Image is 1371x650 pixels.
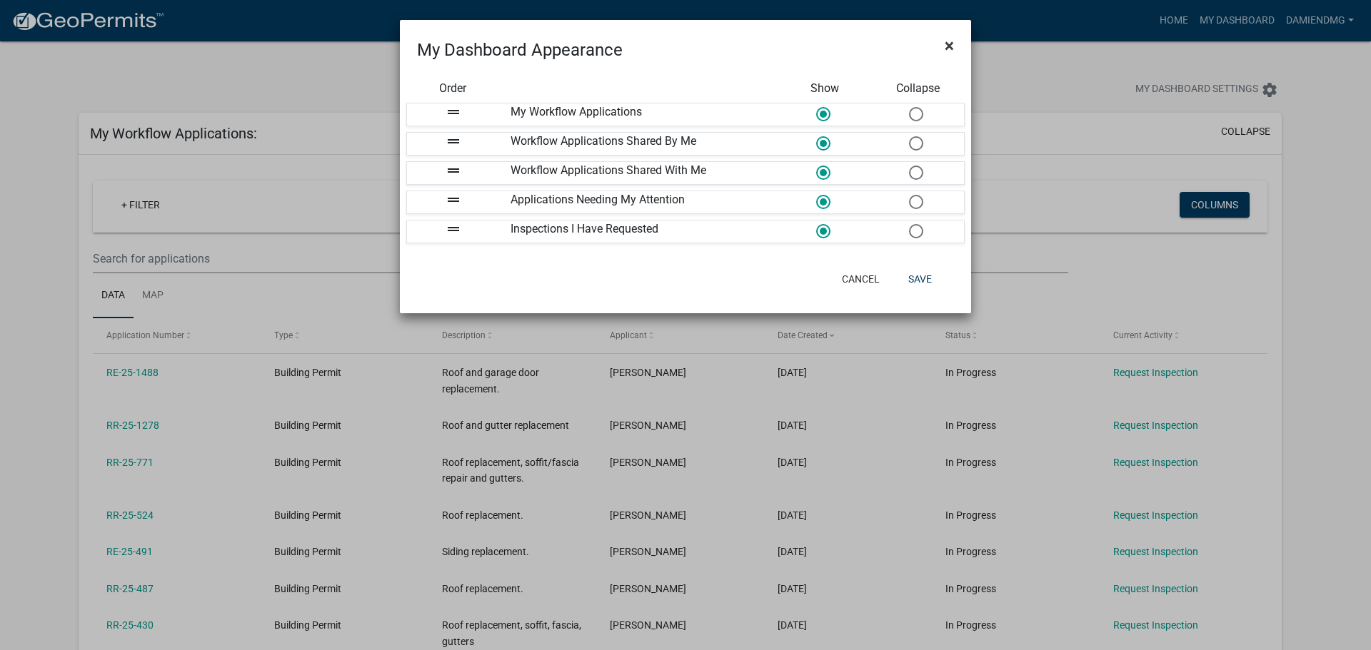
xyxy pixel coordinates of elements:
h4: My Dashboard Appearance [417,37,623,63]
i: drag_handle [445,220,462,238]
i: drag_handle [445,162,462,179]
div: Applications Needing My Attention [500,191,778,213]
button: Cancel [830,266,891,292]
div: Inspections I Have Requested [500,220,778,243]
div: Workflow Applications Shared By Me [500,133,778,155]
div: Order [406,80,499,97]
button: Close [933,26,965,66]
div: My Workflow Applications [500,103,778,126]
i: drag_handle [445,133,462,150]
div: Show [778,80,871,97]
div: Collapse [872,80,965,97]
button: Save [897,266,943,292]
span: × [945,36,954,56]
div: Workflow Applications Shared With Me [500,162,778,184]
i: drag_handle [445,103,462,121]
i: drag_handle [445,191,462,208]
